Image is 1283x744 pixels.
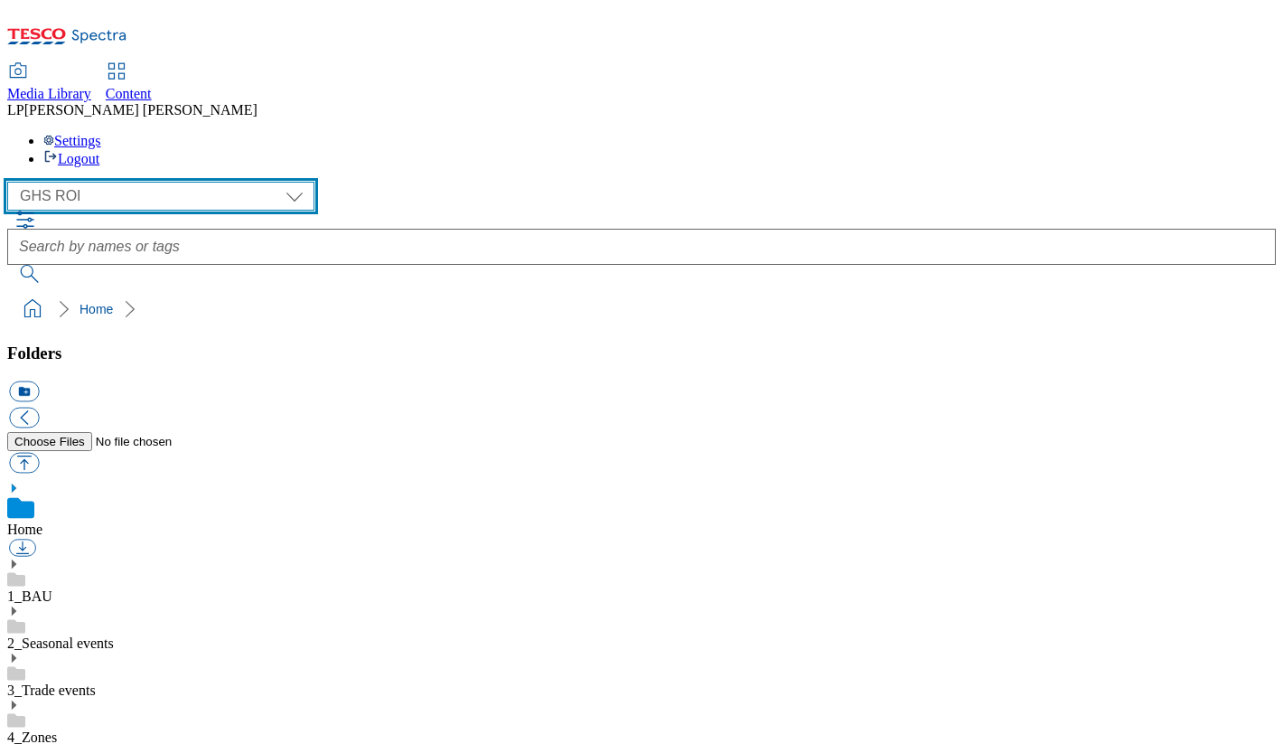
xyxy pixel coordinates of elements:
[7,64,91,102] a: Media Library
[106,64,152,102] a: Content
[7,636,114,651] a: 2_Seasonal events
[7,229,1276,265] input: Search by names or tags
[43,151,99,166] a: Logout
[24,102,258,118] span: [PERSON_NAME] [PERSON_NAME]
[80,302,113,316] a: Home
[7,86,91,101] span: Media Library
[7,102,24,118] span: LP
[7,683,96,698] a: 3_Trade events
[7,589,52,604] a: 1_BAU
[18,295,47,324] a: home
[7,344,1276,363] h3: Folders
[7,292,1276,326] nav: breadcrumb
[106,86,152,101] span: Content
[43,133,101,148] a: Settings
[7,522,42,537] a: Home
